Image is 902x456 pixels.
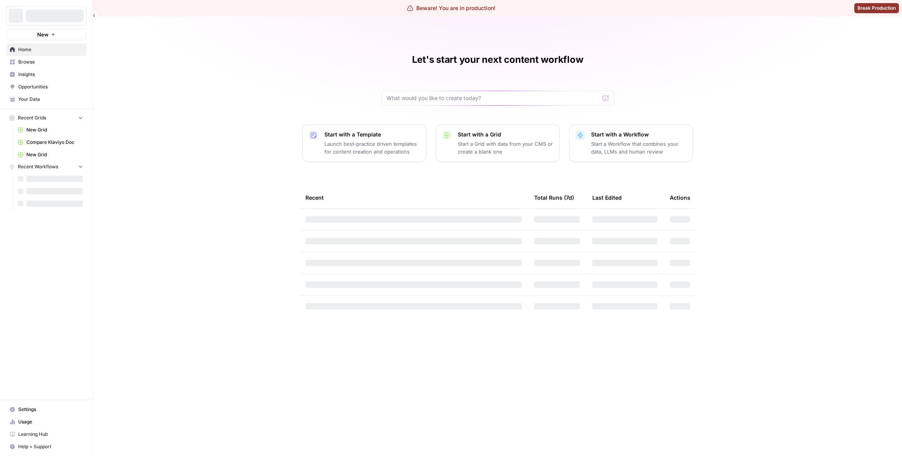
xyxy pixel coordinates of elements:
[592,187,622,208] div: Last Edited
[591,131,686,138] p: Start with a Workflow
[6,81,86,93] a: Opportunities
[6,93,86,105] a: Your Data
[324,140,420,155] p: Launch best-practice driven templates for content creation and operations
[6,416,86,428] a: Usage
[18,114,46,121] span: Recent Grids
[14,136,86,149] a: Compare Klaviyo Doc
[37,31,48,38] span: New
[534,187,574,208] div: Total Runs (7d)
[18,46,83,53] span: Home
[18,431,83,438] span: Learning Hub
[18,443,83,450] span: Help + Support
[26,126,83,133] span: New Grid
[18,96,83,103] span: Your Data
[591,140,686,155] p: Start a Workflow that combines your data, LLMs and human review
[386,94,600,102] input: What would you like to create today?
[436,124,560,162] button: Start with a GridStart a Grid with data from your CMS or create a blank one
[857,5,896,12] span: Break Production
[18,59,83,66] span: Browse
[18,418,83,425] span: Usage
[18,83,83,90] span: Opportunities
[305,187,522,208] div: Recent
[412,54,583,66] h1: Let's start your next content workflow
[14,149,86,161] a: New Grid
[6,161,86,173] button: Recent Workflows
[6,43,86,56] a: Home
[6,29,86,40] button: New
[6,112,86,124] button: Recent Grids
[569,124,693,162] button: Start with a WorkflowStart a Workflow that combines your data, LLMs and human review
[14,124,86,136] a: New Grid
[18,71,83,78] span: Insights
[6,403,86,416] a: Settings
[18,163,58,170] span: Recent Workflows
[302,124,426,162] button: Start with a TemplateLaunch best-practice driven templates for content creation and operations
[458,140,553,155] p: Start a Grid with data from your CMS or create a blank one
[6,440,86,453] button: Help + Support
[458,131,553,138] p: Start with a Grid
[324,131,420,138] p: Start with a Template
[18,406,83,413] span: Settings
[6,68,86,81] a: Insights
[26,151,83,158] span: New Grid
[670,187,690,208] div: Actions
[6,56,86,68] a: Browse
[6,428,86,440] a: Learning Hub
[407,4,495,12] div: Beware! You are in production!
[26,139,83,146] span: Compare Klaviyo Doc
[854,3,899,13] button: Break Production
